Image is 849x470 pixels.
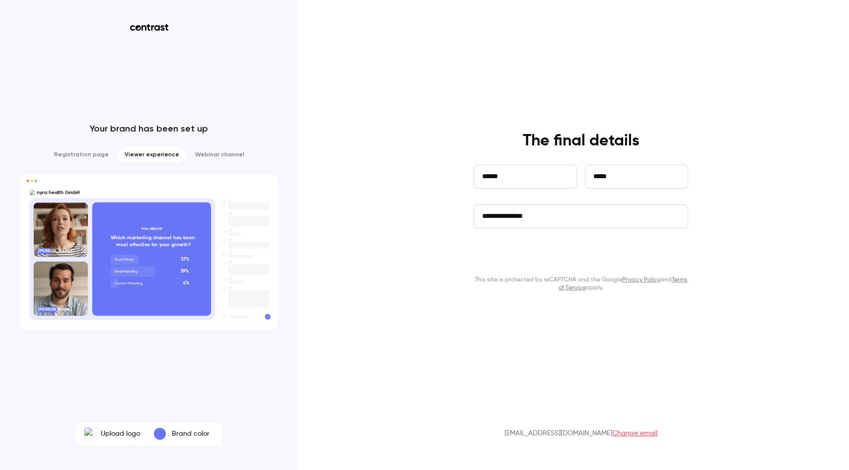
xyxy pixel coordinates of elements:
[48,146,115,162] li: Registration page
[474,276,688,292] p: This site is protected by reCAPTCHA and the Google and apply.
[119,146,185,162] li: Viewer experience
[504,428,657,438] p: [EMAIL_ADDRESS][DOMAIN_NAME]
[474,244,688,268] button: Continue
[622,277,660,283] a: Privacy Policy
[90,123,208,134] p: Your brand has been set up
[189,146,250,162] li: Webinar channel
[146,424,220,444] button: Brand color
[559,277,688,291] a: Terms of Service
[523,131,639,151] h4: The final details
[172,429,210,439] p: Brand color
[84,428,96,440] img: nyra health GmbH
[612,430,657,437] a: Change email
[78,424,146,444] label: nyra health GmbHUpload logo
